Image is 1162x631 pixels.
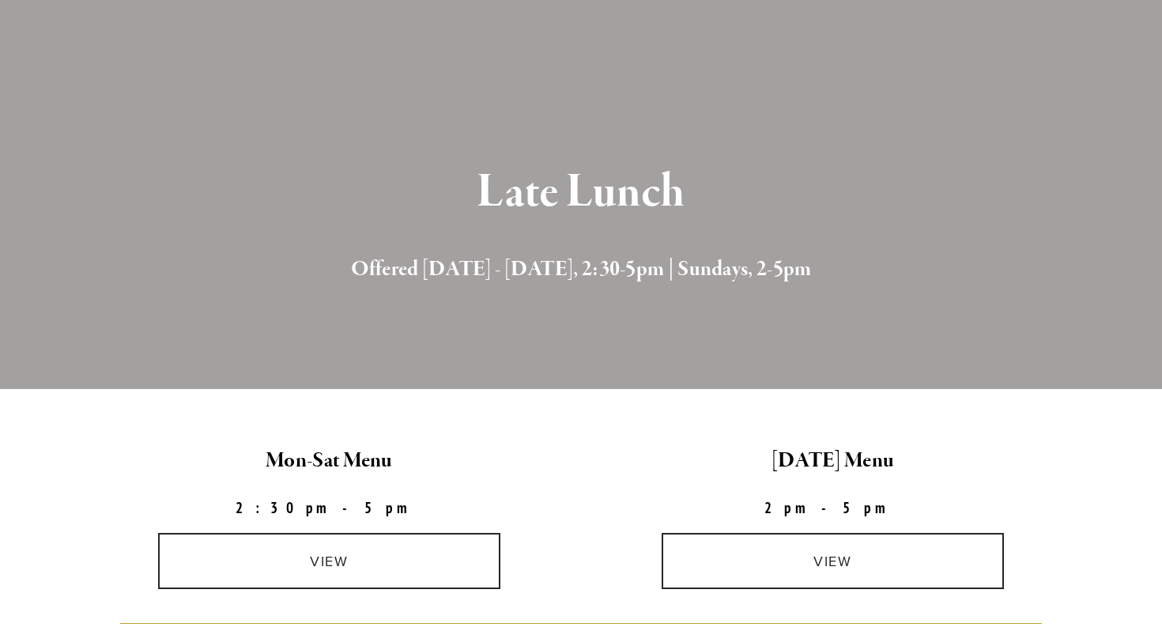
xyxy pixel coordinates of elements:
[236,498,424,517] strong: 2:30pm-5pm
[120,167,1042,218] h1: Late Lunch
[594,444,1071,478] h2: [DATE] Menu
[764,498,902,517] strong: 2pm-5pm
[662,533,1005,589] a: view
[120,253,1042,286] h2: Offered [DATE] - [DATE], 2:30-5pm | Sundays, 2-5pm
[91,444,568,478] h2: Mon-Sat Menu
[158,533,501,589] a: view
